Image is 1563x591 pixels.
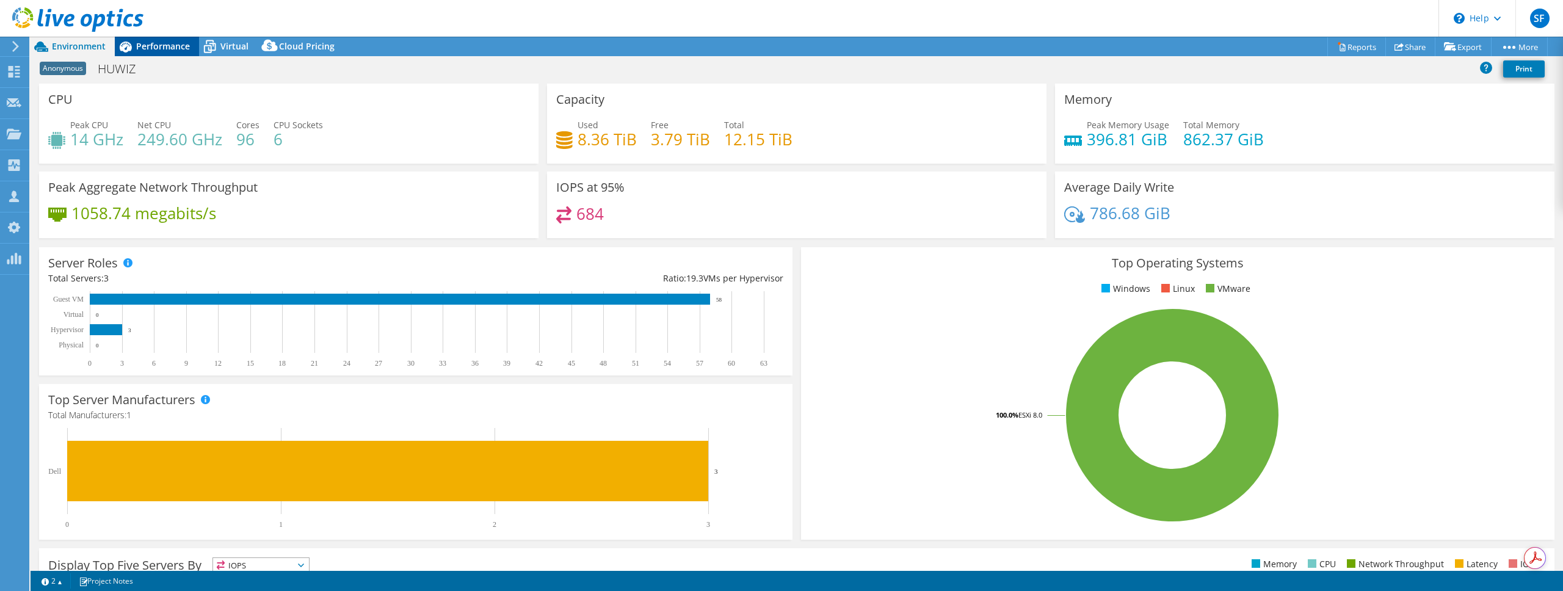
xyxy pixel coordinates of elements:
[279,40,335,52] span: Cloud Pricing
[471,359,479,368] text: 36
[65,520,69,529] text: 0
[213,558,309,573] span: IOPS
[1087,119,1169,131] span: Peak Memory Usage
[33,573,71,589] a: 2
[568,359,575,368] text: 45
[535,359,543,368] text: 42
[664,359,671,368] text: 54
[651,132,710,146] h4: 3.79 TiB
[1249,557,1297,571] li: Memory
[152,359,156,368] text: 6
[63,310,84,319] text: Virtual
[760,359,767,368] text: 63
[236,119,259,131] span: Cores
[214,359,222,368] text: 12
[600,359,607,368] text: 48
[120,359,124,368] text: 3
[48,256,118,270] h3: Server Roles
[696,359,703,368] text: 57
[651,119,669,131] span: Free
[1344,557,1444,571] li: Network Throughput
[724,132,792,146] h4: 12.15 TiB
[1452,557,1498,571] li: Latency
[51,325,84,334] text: Hypervisor
[137,132,222,146] h4: 249.60 GHz
[1454,13,1465,24] svg: \n
[1183,119,1239,131] span: Total Memory
[70,132,123,146] h4: 14 GHz
[1385,37,1435,56] a: Share
[343,359,350,368] text: 24
[274,132,323,146] h4: 6
[810,256,1545,270] h3: Top Operating Systems
[40,62,86,75] span: Anonymous
[578,119,598,131] span: Used
[88,359,92,368] text: 0
[1203,282,1250,295] li: VMware
[556,93,604,106] h3: Capacity
[578,132,637,146] h4: 8.36 TiB
[53,295,84,303] text: Guest VM
[59,341,84,349] text: Physical
[576,207,604,220] h4: 684
[996,410,1018,419] tspan: 100.0%
[556,181,625,194] h3: IOPS at 95%
[278,359,286,368] text: 18
[1305,557,1336,571] li: CPU
[52,40,106,52] span: Environment
[1064,181,1174,194] h3: Average Daily Write
[503,359,510,368] text: 39
[279,520,283,529] text: 1
[126,409,131,421] span: 1
[1435,37,1492,56] a: Export
[1018,410,1042,419] tspan: ESXi 8.0
[274,119,323,131] span: CPU Sockets
[1503,60,1545,78] a: Print
[1064,93,1112,106] h3: Memory
[724,119,744,131] span: Total
[407,359,415,368] text: 30
[48,93,73,106] h3: CPU
[104,272,109,284] span: 3
[247,359,254,368] text: 15
[184,359,188,368] text: 9
[728,359,735,368] text: 60
[1530,9,1550,28] span: SF
[311,359,318,368] text: 21
[96,312,99,318] text: 0
[686,272,703,284] span: 19.3
[714,468,718,475] text: 3
[706,520,710,529] text: 3
[439,359,446,368] text: 33
[70,573,142,589] a: Project Notes
[1491,37,1548,56] a: More
[1087,132,1169,146] h4: 396.81 GiB
[48,393,195,407] h3: Top Server Manufacturers
[236,132,259,146] h4: 96
[136,40,190,52] span: Performance
[1098,282,1150,295] li: Windows
[1090,206,1170,220] h4: 786.68 GiB
[92,62,155,76] h1: HUWIZ
[220,40,248,52] span: Virtual
[48,272,416,285] div: Total Servers:
[716,297,722,303] text: 58
[128,327,131,333] text: 3
[137,119,171,131] span: Net CPU
[1183,132,1264,146] h4: 862.37 GiB
[70,119,108,131] span: Peak CPU
[71,206,216,220] h4: 1058.74 megabits/s
[48,408,783,422] h4: Total Manufacturers:
[96,343,99,349] text: 0
[493,520,496,529] text: 2
[416,272,783,285] div: Ratio: VMs per Hypervisor
[1506,557,1539,571] li: IOPS
[375,359,382,368] text: 27
[48,467,61,476] text: Dell
[632,359,639,368] text: 51
[48,181,258,194] h3: Peak Aggregate Network Throughput
[1327,37,1386,56] a: Reports
[1158,282,1195,295] li: Linux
